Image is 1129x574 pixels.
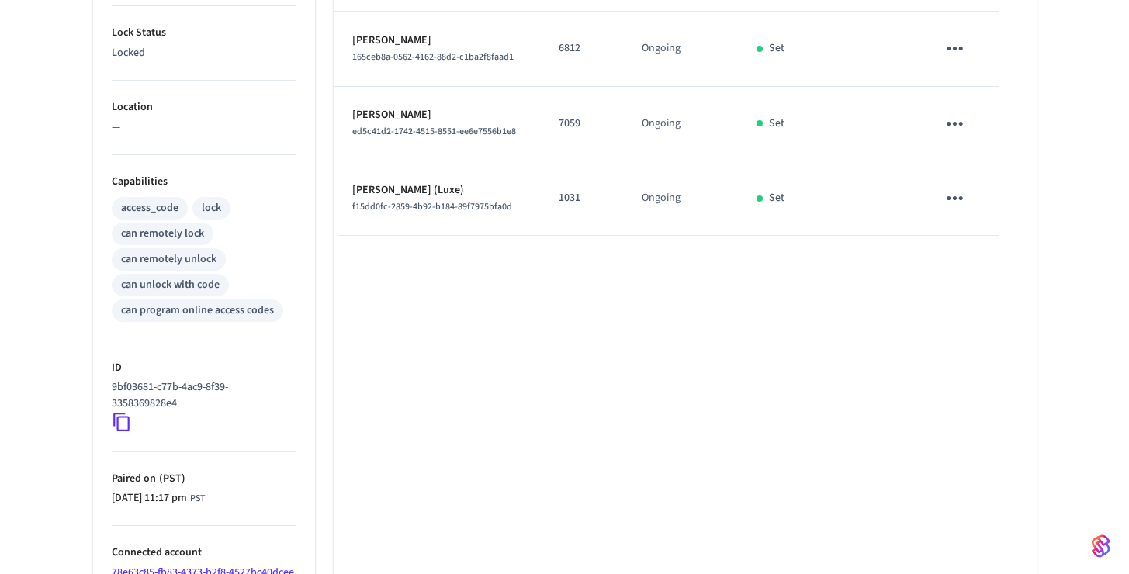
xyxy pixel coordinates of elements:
p: Set [769,116,784,132]
p: 6812 [559,40,604,57]
p: [PERSON_NAME] [352,107,522,123]
td: Ongoing [623,161,738,236]
p: [PERSON_NAME] (Luxe) [352,182,522,199]
p: Connected account [112,545,296,561]
p: 7059 [559,116,604,132]
span: PST [190,492,205,506]
span: ( PST ) [156,471,185,486]
td: Ongoing [623,87,738,161]
span: [DATE] 11:17 pm [112,490,187,507]
p: Capabilities [112,174,296,190]
div: Asia/Manila [112,490,205,507]
div: can remotely unlock [121,251,216,268]
p: Set [769,190,784,206]
p: Locked [112,45,296,61]
p: [PERSON_NAME] [352,33,522,49]
p: Paired on [112,471,296,487]
p: Lock Status [112,25,296,41]
p: Location [112,99,296,116]
span: f15dd0fc-2859-4b92-b184-89f7975bfa0d [352,200,512,213]
p: 1031 [559,190,604,206]
p: 9bf03681-c77b-4ac9-8f39-3358369828e4 [112,379,290,412]
div: can program online access codes [121,303,274,319]
div: can remotely lock [121,226,204,242]
img: SeamLogoGradient.69752ec5.svg [1092,534,1110,558]
p: Set [769,40,784,57]
td: Ongoing [623,12,738,86]
p: — [112,119,296,136]
div: access_code [121,200,178,216]
p: ID [112,360,296,376]
span: 165ceb8a-0562-4162-88d2-c1ba2f8faad1 [352,50,514,64]
div: can unlock with code [121,277,220,293]
span: ed5c41d2-1742-4515-8551-ee6e7556b1e8 [352,125,516,138]
div: lock [202,200,221,216]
